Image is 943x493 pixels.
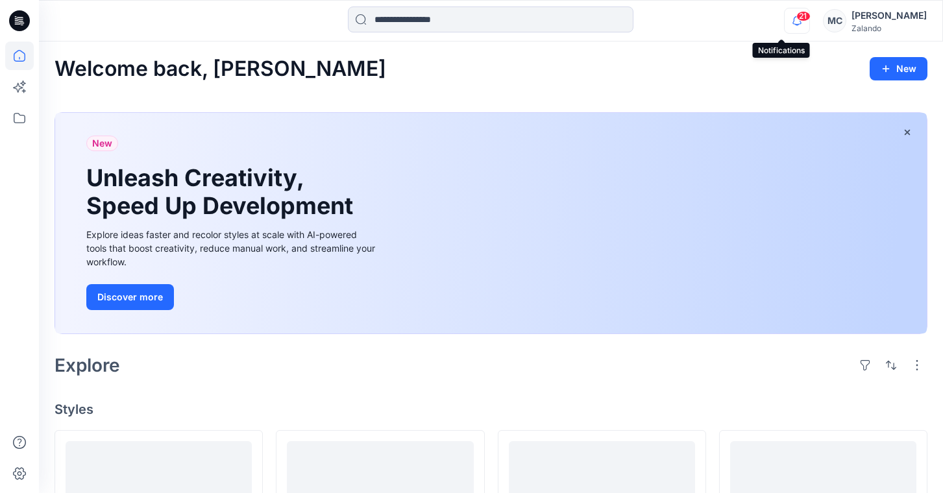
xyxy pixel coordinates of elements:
h2: Explore [55,355,120,376]
span: New [92,136,112,151]
div: [PERSON_NAME] [851,8,927,23]
button: New [870,57,927,80]
h1: Unleash Creativity, Speed Up Development [86,164,359,220]
div: MC [823,9,846,32]
div: Zalando [851,23,927,33]
span: 21 [796,11,811,21]
button: Discover more [86,284,174,310]
div: Explore ideas faster and recolor styles at scale with AI-powered tools that boost creativity, red... [86,228,378,269]
a: Discover more [86,284,378,310]
h4: Styles [55,402,927,417]
h2: Welcome back, [PERSON_NAME] [55,57,386,81]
